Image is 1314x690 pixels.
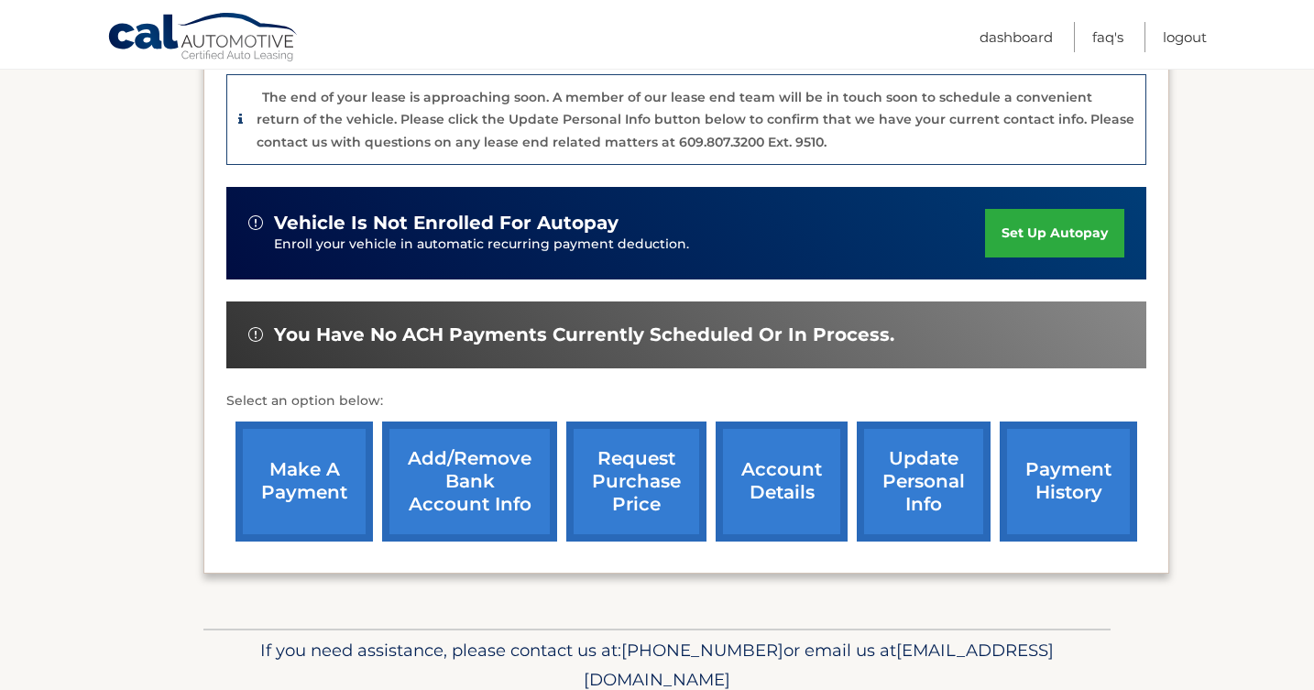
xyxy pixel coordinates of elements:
p: The end of your lease is approaching soon. A member of our lease end team will be in touch soon t... [257,89,1134,150]
a: set up autopay [985,209,1124,257]
img: alert-white.svg [248,215,263,230]
a: Add/Remove bank account info [382,422,557,542]
a: payment history [1000,422,1137,542]
a: request purchase price [566,422,706,542]
a: update personal info [857,422,991,542]
span: [PHONE_NUMBER] [621,640,783,661]
p: Select an option below: [226,390,1146,412]
span: vehicle is not enrolled for autopay [274,212,619,235]
a: make a payment [235,422,373,542]
a: Dashboard [980,22,1053,52]
p: Enroll your vehicle in automatic recurring payment deduction. [274,235,985,255]
span: You have no ACH payments currently scheduled or in process. [274,323,894,346]
a: FAQ's [1092,22,1123,52]
img: alert-white.svg [248,327,263,342]
a: Cal Automotive [107,12,300,65]
a: Logout [1163,22,1207,52]
a: account details [716,422,848,542]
